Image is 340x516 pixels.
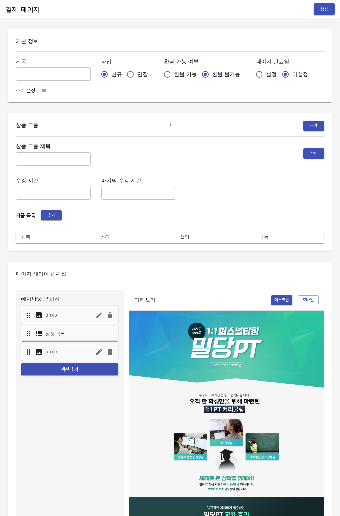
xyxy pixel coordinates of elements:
th: 제목 [16,231,95,243]
h6: 상품 그룹 [16,121,38,131]
p: 이미지 [45,312,59,319]
th: 설명 [175,231,254,243]
button: 데스크탑 [271,295,293,305]
h6: 페이지 만료일 [256,57,313,66]
button: 1 [164,121,177,131]
button: 섹션 추가 [21,363,118,375]
span: 추가 [44,212,58,219]
span: 1 [166,122,176,130]
h6: 상품 그룹 제목 [16,142,91,151]
p: 이미지 [45,349,59,355]
h6: 수강 시간 [16,176,91,185]
p: 레이아웃 편집기 [21,295,118,303]
p: 미리보기 [134,296,156,304]
span: 연장 [137,70,148,78]
button: 추가 [303,121,324,131]
span: 추가 [306,122,321,130]
h6: 제목 [16,57,91,66]
span: 환불 불가능 [212,70,240,78]
span: 신규 [111,70,122,78]
button: 추가 [41,210,62,220]
span: 추가 설정 [16,88,35,94]
h6: 결제 페이지 [5,4,40,14]
span: 미설정 [292,70,308,78]
span: 삭제 [306,150,321,157]
span: 데스크탑 [274,297,289,304]
h6: 마지막 수강 시간 [101,176,176,185]
th: 기능 [254,231,324,243]
span: 섹션 추가 [26,365,113,374]
button: 삭제 [303,148,324,159]
span: 생성 [319,5,329,13]
th: 가격 [95,231,175,243]
h6: 페이지 레이아웃 편집 [16,270,324,279]
span: 환불 가능 [174,70,197,78]
button: 생성 [314,3,335,15]
p: 상품 목록 [45,330,65,337]
span: 모바일 [301,297,315,304]
h6: 기본 정보 [16,37,324,46]
h6: 타입 [101,57,153,66]
button: 모바일 [298,295,319,305]
span: 설정 [266,70,277,78]
h6: 환불 가능 여부 [164,57,246,66]
span: 제품 목록 [16,212,35,219]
